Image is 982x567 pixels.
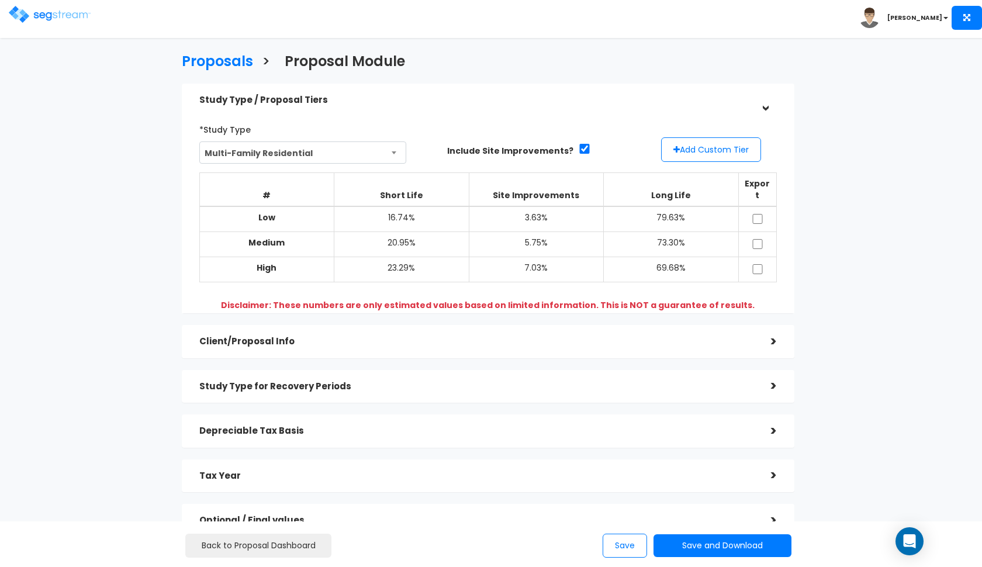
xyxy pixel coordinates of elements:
[738,173,776,207] th: Export
[199,337,753,347] h5: Client/Proposal Info
[199,426,753,436] h5: Depreciable Tax Basis
[469,206,604,232] td: 3.63%
[469,257,604,282] td: 7.03%
[199,173,334,207] th: #
[334,232,469,257] td: 20.95%
[661,137,761,162] button: Add Custom Tier
[199,141,407,164] span: Multi-Family Residential
[334,206,469,232] td: 16.74%
[334,173,469,207] th: Short Life
[604,206,739,232] td: 79.63%
[276,42,405,78] a: Proposal Module
[199,120,251,136] label: *Study Type
[182,54,253,72] h3: Proposals
[285,54,405,72] h3: Proposal Module
[753,333,777,351] div: >
[334,257,469,282] td: 23.29%
[753,466,777,485] div: >
[9,6,91,23] img: logo.png
[469,173,604,207] th: Site Improvements
[199,471,753,481] h5: Tax Year
[199,382,753,392] h5: Study Type for Recovery Periods
[653,534,791,557] button: Save and Download
[604,257,739,282] td: 69.68%
[248,237,285,248] b: Medium
[173,42,253,78] a: Proposals
[895,527,924,555] div: Open Intercom Messenger
[604,232,739,257] td: 73.30%
[221,299,755,311] b: Disclaimer: These numbers are only estimated values based on limited information. This is NOT a g...
[753,377,777,395] div: >
[753,422,777,440] div: >
[753,511,777,530] div: >
[200,142,406,164] span: Multi-Family Residential
[887,13,942,22] b: [PERSON_NAME]
[258,212,275,223] b: Low
[185,534,331,558] a: Back to Proposal Dashboard
[604,173,739,207] th: Long Life
[469,232,604,257] td: 5.75%
[199,516,753,525] h5: Optional / Final values
[603,534,647,558] button: Save
[756,88,774,112] div: >
[262,54,270,72] h3: >
[859,8,880,28] img: avatar.png
[447,145,573,157] label: Include Site Improvements?
[257,262,276,274] b: High
[199,95,753,105] h5: Study Type / Proposal Tiers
